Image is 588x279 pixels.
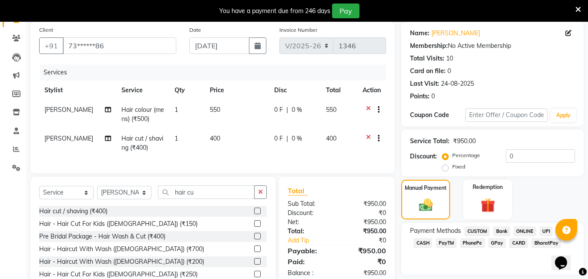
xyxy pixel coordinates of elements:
[39,232,165,241] div: Pre Bridal Package - Hair Wash & Cut (₹400)
[436,238,457,248] span: PayTM
[326,106,336,114] span: 550
[121,106,164,123] span: Hair colour (mens) (₹500)
[175,106,178,114] span: 1
[39,37,64,54] button: +91
[189,26,201,34] label: Date
[460,238,485,248] span: PhonePe
[210,134,220,142] span: 400
[205,81,269,100] th: Price
[288,186,308,195] span: Total
[158,185,255,199] input: Search or Scan
[337,199,393,208] div: ₹950.00
[44,106,93,114] span: [PERSON_NAME]
[321,81,358,100] th: Total
[175,134,178,142] span: 1
[281,199,337,208] div: Sub Total:
[410,79,439,88] div: Last Visit:
[337,256,393,267] div: ₹0
[169,81,205,100] th: Qty
[286,134,288,143] span: |
[121,134,163,151] span: Hair cut / shaving (₹400)
[415,197,437,213] img: _cash.svg
[274,134,283,143] span: 0 F
[441,79,474,88] div: 24-08-2025
[39,219,198,229] div: Hair - Hair Cut For Kids ([DEMOGRAPHIC_DATA]) (₹150)
[410,111,465,120] div: Coupon Code
[405,184,447,192] label: Manual Payment
[346,236,393,245] div: ₹0
[431,92,435,101] div: 0
[44,134,93,142] span: [PERSON_NAME]
[410,137,450,146] div: Service Total:
[39,81,116,100] th: Stylist
[337,227,393,236] div: ₹950.00
[337,208,393,218] div: ₹0
[447,67,451,76] div: 0
[337,218,393,227] div: ₹950.00
[269,81,321,100] th: Disc
[476,196,500,214] img: _gift.svg
[39,270,198,279] div: Hair - Hair Cut For Kids ([DEMOGRAPHIC_DATA]) (₹250)
[551,244,579,270] iframe: chat widget
[39,207,108,216] div: Hair cut / shaving (₹400)
[488,238,506,248] span: GPay
[431,29,480,38] a: [PERSON_NAME]
[274,105,283,114] span: 0 F
[446,54,453,63] div: 10
[281,218,337,227] div: Net:
[410,41,575,50] div: No Active Membership
[39,26,53,34] label: Client
[281,227,337,236] div: Total:
[551,109,576,122] button: Apply
[410,67,446,76] div: Card on file:
[337,269,393,278] div: ₹950.00
[540,226,553,236] span: UPI
[39,257,204,266] div: Hair - Haircut With Wash ([DEMOGRAPHIC_DATA]) (₹200)
[281,208,337,218] div: Discount:
[473,183,503,191] label: Redemption
[40,64,393,81] div: Services
[116,81,169,100] th: Service
[281,236,346,245] a: Add Tip
[493,226,510,236] span: Bank
[326,134,336,142] span: 400
[410,226,461,235] span: Payment Methods
[292,134,302,143] span: 0 %
[332,3,360,18] button: Pay
[286,105,288,114] span: |
[292,105,302,114] span: 0 %
[63,37,176,54] input: Search by Name/Mobile/Email/Code
[410,41,448,50] div: Membership:
[219,7,330,16] div: You have a payment due from 246 days
[514,226,536,236] span: ONLINE
[452,163,465,171] label: Fixed
[410,92,430,101] div: Points:
[281,245,337,256] div: Payable:
[410,29,430,38] div: Name:
[357,81,386,100] th: Action
[413,238,432,248] span: CASH
[453,137,476,146] div: ₹950.00
[281,256,337,267] div: Paid:
[410,152,437,161] div: Discount:
[509,238,528,248] span: CARD
[531,238,561,248] span: BharatPay
[210,106,220,114] span: 550
[39,245,204,254] div: Hair - Haircut With Wash ([DEMOGRAPHIC_DATA]) (₹700)
[281,269,337,278] div: Balance :
[279,26,317,34] label: Invoice Number
[410,54,444,63] div: Total Visits:
[452,151,480,159] label: Percentage
[465,108,548,122] input: Enter Offer / Coupon Code
[337,245,393,256] div: ₹950.00
[464,226,490,236] span: CUSTOM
